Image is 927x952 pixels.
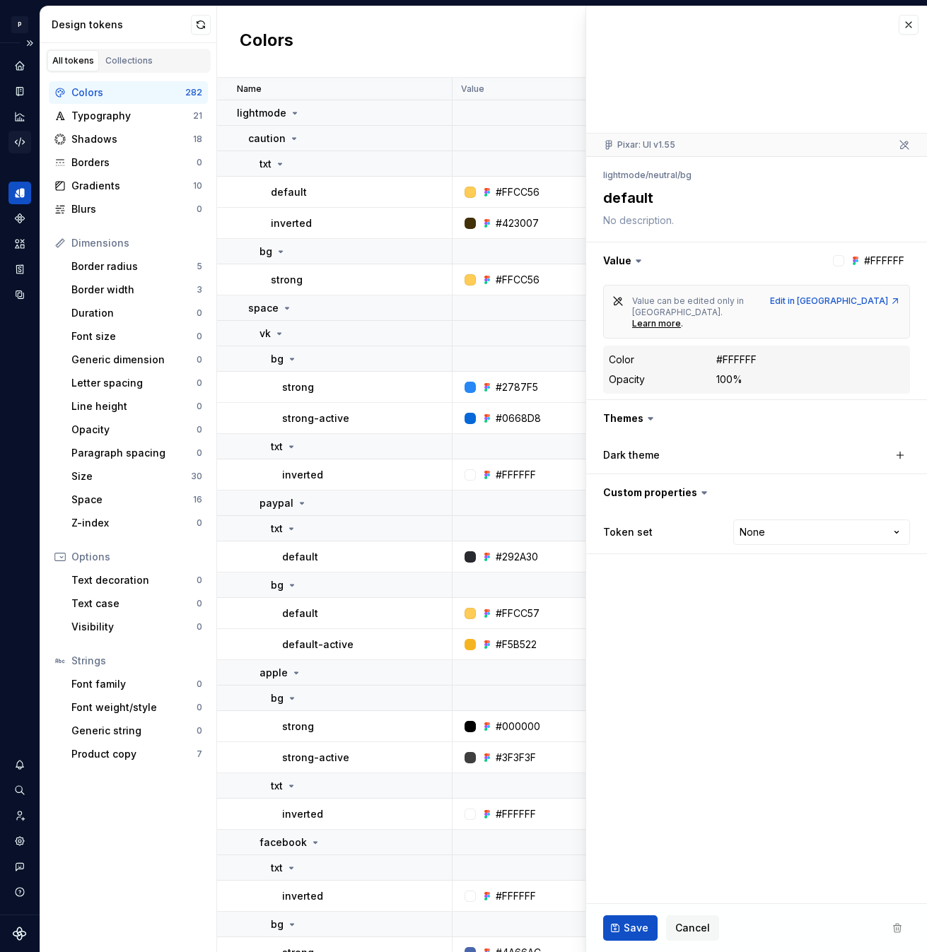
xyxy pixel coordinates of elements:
a: Colors282 [49,81,208,104]
div: Colors [71,86,185,100]
div: Search ⌘K [8,779,31,801]
a: Gradients10 [49,175,208,197]
div: 18 [193,134,202,145]
p: lightmode [237,106,286,120]
a: Code automation [8,131,31,153]
div: Gradients [71,179,193,193]
div: Color [609,353,634,367]
a: Line height0 [66,395,208,418]
label: Dark theme [603,448,660,462]
div: 3 [197,284,202,295]
p: inverted [282,889,323,903]
p: strong-active [282,411,349,425]
div: Font weight/style [71,700,197,715]
li: bg [680,170,692,180]
li: / [646,170,648,180]
div: #3F3F3F [496,751,536,765]
a: Border radius5 [66,255,208,278]
a: Text case0 [66,592,208,615]
div: Invite team [8,804,31,827]
div: #FFFFFF [496,807,536,821]
div: Generic string [71,724,197,738]
p: Value [461,83,484,95]
div: #000000 [496,719,540,734]
div: Assets [8,233,31,255]
h2: Colors [240,29,293,54]
div: #FFFFFF [496,889,536,903]
div: Space [71,493,193,507]
a: Home [8,54,31,77]
div: 0 [197,621,202,633]
div: #0668D8 [496,411,541,425]
p: strong-active [282,751,349,765]
div: Design tokens [8,182,31,204]
div: 30 [191,471,202,482]
p: default [282,606,318,621]
span: Cancel [675,921,710,935]
a: Font family0 [66,673,208,695]
button: P [3,9,37,40]
div: All tokens [52,55,94,66]
p: inverted [282,807,323,821]
div: 0 [197,702,202,713]
a: Size30 [66,465,208,488]
a: Font weight/style0 [66,696,208,719]
div: Line height [71,399,197,413]
p: Name [237,83,262,95]
div: Shadows [71,132,193,146]
div: 282 [185,87,202,98]
div: Contact support [8,855,31,878]
button: Cancel [666,915,719,941]
a: Text decoration0 [66,569,208,592]
div: 0 [197,678,202,690]
p: txt [271,522,283,536]
p: txt [271,440,283,454]
div: #FFCC56 [496,273,540,287]
div: #423007 [496,216,539,230]
a: Storybook stories [8,258,31,281]
div: #2787F5 [496,380,538,394]
a: Shadows18 [49,128,208,151]
p: default [271,185,307,199]
div: Size [71,469,191,483]
div: P [11,16,28,33]
div: #FFCC57 [496,606,540,621]
span: Value can be edited only in [GEOGRAPHIC_DATA]. [632,295,746,317]
p: bg [271,352,284,366]
div: Components [8,207,31,230]
a: Blurs0 [49,198,208,221]
a: Duration0 [66,302,208,324]
div: 0 [197,517,202,529]
div: 0 [197,307,202,319]
div: 0 [197,204,202,215]
div: Paragraph spacing [71,446,197,460]
div: Borders [71,155,197,170]
div: Border radius [71,259,197,274]
p: default-active [282,637,354,652]
div: Visibility [71,620,197,634]
a: Letter spacing0 [66,372,208,394]
p: strong [271,273,303,287]
a: Space16 [66,488,208,511]
div: Product copy [71,747,197,761]
div: 0 [197,401,202,412]
a: Documentation [8,80,31,102]
p: txt [271,779,283,793]
a: Z-index0 [66,512,208,534]
p: facebook [260,835,307,850]
p: caution [248,131,286,146]
div: Design tokens [52,18,191,32]
div: 0 [197,447,202,459]
div: 100% [716,372,742,387]
a: Paragraph spacing0 [66,442,208,464]
svg: Supernova Logo [13,927,27,941]
p: strong [282,719,314,734]
a: Product copy7 [66,743,208,765]
div: #FFCC56 [496,185,540,199]
div: Opacity [609,372,645,387]
div: 0 [197,377,202,389]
